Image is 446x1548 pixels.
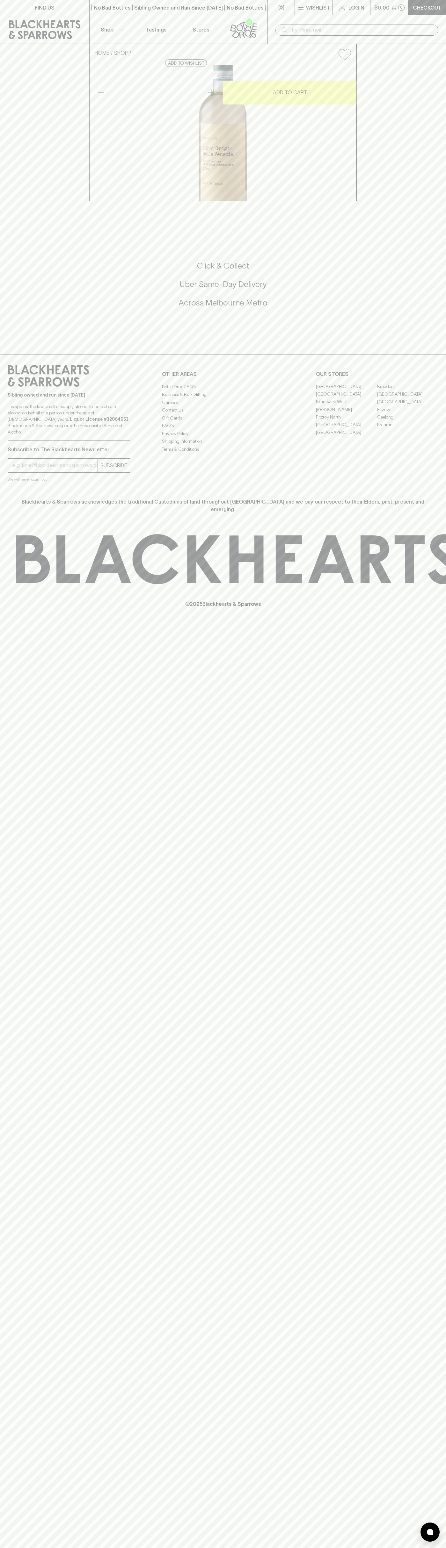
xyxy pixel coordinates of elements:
[377,421,438,429] a: Prahran
[12,498,434,513] p: Blackhearts & Sparrows acknowledges the traditional Custodians of land throughout [GEOGRAPHIC_DAT...
[162,445,284,453] a: Terms & Conditions
[162,370,284,378] p: OTHER AREAS
[427,1529,433,1535] img: bubble-icon
[316,429,377,436] a: [GEOGRAPHIC_DATA]
[8,235,438,342] div: Call to action block
[146,26,166,33] p: Tastings
[13,460,98,470] input: e.g. jane@blackheartsandsparrows.com.au
[162,406,284,414] a: Contact Us
[377,406,438,413] a: Fitzroy
[95,50,109,56] a: HOME
[377,398,438,406] a: [GEOGRAPHIC_DATA]
[8,446,130,453] p: Subscribe to The Blackhearts Newsletter
[400,6,403,9] p: 0
[162,422,284,430] a: FAQ's
[377,391,438,398] a: [GEOGRAPHIC_DATA]
[377,413,438,421] a: Geelong
[8,261,438,271] h5: Click & Collect
[8,476,130,483] p: We will never spam you
[374,4,390,11] p: $0.00
[316,370,438,378] p: OUR STORES
[348,4,364,11] p: Login
[291,25,433,35] input: Try "Pinot noir"
[316,413,377,421] a: Fitzroy North
[162,438,284,445] a: Shipping Information
[70,417,128,422] strong: Liquor License #32064953
[316,398,377,406] a: Brunswick West
[134,15,179,44] a: Tastings
[179,15,223,44] a: Stores
[114,50,128,56] a: SHOP
[316,406,377,413] a: [PERSON_NAME]
[306,4,330,11] p: Wishlist
[165,59,207,67] button: Add to wishlist
[162,398,284,406] a: Careers
[162,391,284,398] a: Business & Bulk Gifting
[162,383,284,391] a: Bottle Drop FAQ's
[377,383,438,391] a: Braddon
[193,26,209,33] p: Stores
[316,421,377,429] a: [GEOGRAPHIC_DATA]
[223,81,356,104] button: ADD TO CART
[100,462,127,469] p: SUBSCRIBE
[8,403,130,435] p: It is against the law to sell or supply alcohol to, or to obtain alcohol on behalf of a person un...
[8,392,130,398] p: Sibling owned and run since [DATE]
[413,4,442,11] p: Checkout
[101,26,113,33] p: Shop
[273,89,307,96] p: ADD TO CART
[90,15,134,44] button: Shop
[8,297,438,308] h5: Across Melbourne Metro
[98,459,130,472] button: SUBSCRIBE
[316,391,377,398] a: [GEOGRAPHIC_DATA]
[35,4,55,11] p: FIND US
[162,414,284,422] a: Gift Cards
[316,383,377,391] a: [GEOGRAPHIC_DATA]
[8,279,438,290] h5: Uber Same-Day Delivery
[336,47,354,63] button: Add to wishlist
[162,430,284,437] a: Privacy Policy
[90,65,356,201] img: 17299.png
